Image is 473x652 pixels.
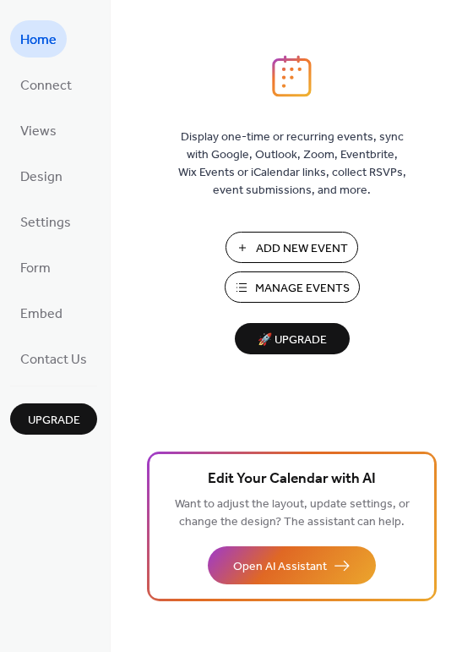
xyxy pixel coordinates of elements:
a: Contact Us [10,340,97,377]
span: Settings [20,210,71,237]
span: Edit Your Calendar with AI [208,468,376,491]
a: Settings [10,203,81,240]
img: logo_icon.svg [272,55,311,97]
span: Manage Events [255,280,350,298]
button: Manage Events [225,271,360,303]
a: Form [10,249,61,286]
span: Design [20,164,63,191]
span: Upgrade [28,412,80,430]
button: 🚀 Upgrade [235,323,350,354]
a: Views [10,112,67,149]
button: Add New Event [226,232,358,263]
a: Embed [10,294,73,331]
span: 🚀 Upgrade [245,329,340,352]
a: Design [10,157,73,195]
span: Want to adjust the layout, update settings, or change the design? The assistant can help. [175,493,410,534]
span: Form [20,255,51,282]
button: Open AI Assistant [208,546,376,584]
span: Views [20,118,57,145]
span: Embed [20,301,63,328]
span: Open AI Assistant [233,558,327,576]
a: Connect [10,66,82,103]
span: Home [20,27,57,54]
span: Display one-time or recurring events, sync with Google, Outlook, Zoom, Eventbrite, Wix Events or ... [178,129,406,200]
span: Add New Event [256,240,348,258]
a: Home [10,20,67,58]
span: Contact Us [20,347,87,374]
span: Connect [20,73,72,100]
button: Upgrade [10,403,97,435]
